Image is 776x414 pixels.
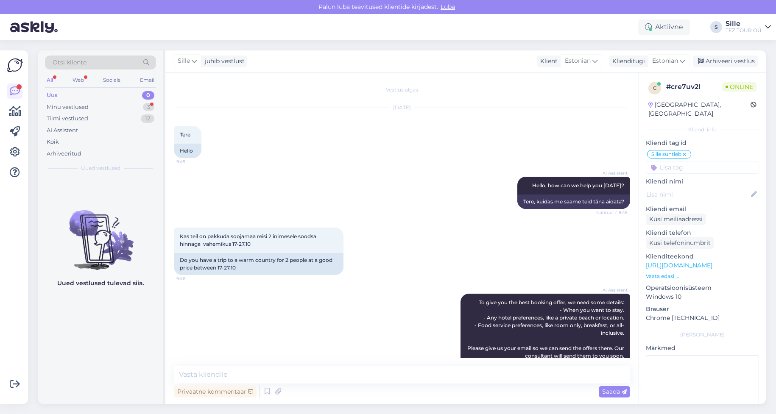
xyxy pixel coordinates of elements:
[646,228,759,237] p: Kliendi telefon
[596,287,628,293] span: AI Assistent
[47,91,58,100] div: Uus
[174,104,630,111] div: [DATE]
[646,214,706,225] div: Küsi meiliaadressi
[47,138,59,146] div: Kõik
[178,56,190,66] span: Sille
[596,209,628,216] span: Nähtud ✓ 9:45
[47,103,89,111] div: Minu vestlused
[651,152,681,157] span: Sille suhtleb
[646,261,712,269] a: [URL][DOMAIN_NAME]
[602,388,627,395] span: Saada
[176,275,208,282] span: 9:46
[174,144,201,158] div: Hello
[726,27,762,34] div: TEZ TOUR OÜ
[45,75,55,86] div: All
[438,3,458,11] span: Luba
[47,126,78,135] div: AI Assistent
[174,86,630,94] div: Vestlus algas
[646,305,759,314] p: Brauser
[201,57,245,66] div: juhib vestlust
[693,56,758,67] div: Arhiveeri vestlus
[180,233,318,247] span: Kas teil on pakkuda soojamaa reisi 2 inimesele soodsa hinnaga vahemikus 17-27.10
[646,190,749,199] input: Lisa nimi
[180,131,190,138] span: Tere
[646,272,759,280] p: Vaata edasi ...
[565,56,591,66] span: Estonian
[101,75,122,86] div: Socials
[81,164,120,172] span: Uued vestlused
[138,75,156,86] div: Email
[176,158,208,165] span: 9:45
[646,283,759,292] p: Operatsioonisüsteem
[47,150,81,158] div: Arhiveeritud
[609,57,645,66] div: Klienditugi
[646,139,759,147] p: Kliendi tag'id
[726,20,762,27] div: Sille
[38,195,163,271] img: No chats
[57,279,144,288] p: Uued vestlused tulevad siia.
[53,58,87,67] span: Otsi kliente
[638,19,690,35] div: Aktiivne
[141,114,154,123] div: 12
[646,126,759,133] div: Kliendi info
[47,114,88,123] div: Tiimi vestlused
[467,299,625,359] span: To give you the best booking offer, we need some details: - When you want to stay. - Any hotel pr...
[596,170,628,176] span: AI Assistent
[532,182,624,189] span: Hello, how can we help you [DATE]?
[666,82,722,92] div: # cre7uv2l
[142,91,154,100] div: 0
[71,75,86,86] div: Web
[646,205,759,214] p: Kliendi email
[646,314,759,322] p: Chrome [TECHNICAL_ID]
[174,253,343,275] div: Do you have a trip to a warm country for 2 people at a good price between 17-27.10
[517,194,630,209] div: Tere, kuidas me saame teid täna aidata?
[646,237,714,249] div: Küsi telefoninumbrit
[646,252,759,261] p: Klienditeekond
[710,21,722,33] div: S
[174,386,257,397] div: Privaatne kommentaar
[7,57,23,73] img: Askly Logo
[722,82,756,92] span: Online
[143,103,154,111] div: 3
[652,56,678,66] span: Estonian
[726,20,771,34] a: SilleTEZ TOUR OÜ
[653,85,657,91] span: c
[646,331,759,339] div: [PERSON_NAME]
[646,161,759,174] input: Lisa tag
[648,100,751,118] div: [GEOGRAPHIC_DATA], [GEOGRAPHIC_DATA]
[537,57,558,66] div: Klient
[646,177,759,186] p: Kliendi nimi
[646,292,759,301] p: Windows 10
[646,344,759,353] p: Märkmed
